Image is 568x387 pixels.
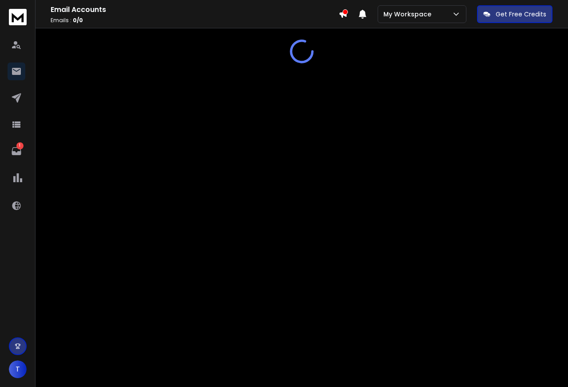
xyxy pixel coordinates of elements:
p: Emails : [51,17,339,24]
a: 1 [8,142,25,160]
button: T [9,360,27,378]
img: logo [9,9,27,25]
p: 1 [16,142,24,149]
span: 0 / 0 [73,16,83,24]
p: My Workspace [383,10,435,19]
button: Get Free Credits [477,5,552,23]
h1: Email Accounts [51,4,339,15]
p: Get Free Credits [496,10,546,19]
